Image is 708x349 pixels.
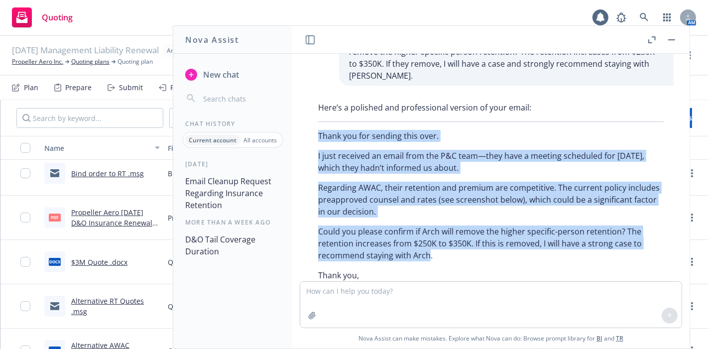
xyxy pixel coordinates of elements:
[71,57,110,66] a: Quoting plans
[173,119,292,128] div: Chat History
[170,84,206,92] div: Responses
[42,13,73,21] span: Quoting
[71,257,127,267] a: $3M Quote .docx
[164,136,287,160] button: File type
[686,167,698,179] a: more
[71,296,144,316] a: Alternative RT Quotes .msg
[243,136,277,144] p: All accounts
[20,143,30,153] input: Select all
[296,328,686,349] span: Nova Assist can make mistakes. Explore what Nova can do: Browse prompt library for and
[20,213,30,223] input: Toggle Row Selected
[201,92,280,106] input: Search chats
[118,57,153,66] span: Quoting plan
[12,44,159,57] span: [DATE] Management Liability Renewal
[168,301,219,312] span: Quote received
[168,168,228,179] span: Bind confirmation
[20,257,30,267] input: Toggle Row Selected
[168,257,188,267] span: Quote
[611,7,631,27] a: Report a Bug
[189,136,236,144] p: Current account
[318,130,664,142] p: Thank you for sending this over.
[173,218,292,227] div: More than a week ago
[167,46,191,55] span: Archived
[318,102,664,114] p: Here’s a polished and professional version of your email:
[20,168,30,178] input: Toggle Row Selected
[318,182,664,218] p: Regarding AWAC, their retention and premium are competitive. The current policy includes preappro...
[119,84,143,92] div: Submit
[181,231,284,260] button: D&O Tail Coverage Duration
[12,57,63,66] a: Propeller Aero Inc.
[16,108,163,128] input: Search by keyword...
[657,7,677,27] a: Switch app
[181,66,284,84] button: New chat
[686,256,698,268] a: more
[616,334,623,343] a: TR
[173,160,292,168] div: [DATE]
[65,84,92,92] div: Prepare
[318,150,664,174] p: I just received an email from the P&C team—they have a meeting scheduled for [DATE], which they h...
[168,213,197,223] span: Proposal
[71,208,152,238] a: Propeller Aero [DATE] D&O Insurance Renewal Proposal .pdf
[40,136,164,160] button: Name
[44,143,149,153] div: Name
[168,143,272,153] div: File type
[185,34,239,46] h1: Nova Assist
[71,169,144,178] a: Bind order to RT .msg
[49,214,61,221] span: pdf
[8,3,77,31] a: Quoting
[634,7,654,27] a: Search
[181,172,284,214] button: Email Cleanup Request Regarding Insurance Retention
[684,49,696,61] a: more
[318,226,664,261] p: Could you please confirm if Arch will remove the higher specific-person retention? The retention ...
[20,301,30,311] input: Toggle Row Selected
[49,258,61,265] span: docx
[686,212,698,224] a: more
[596,334,602,343] a: BI
[318,269,664,293] p: Thank you, [Your Name]
[201,69,239,81] span: New chat
[24,84,38,92] div: Plan
[686,300,698,312] a: more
